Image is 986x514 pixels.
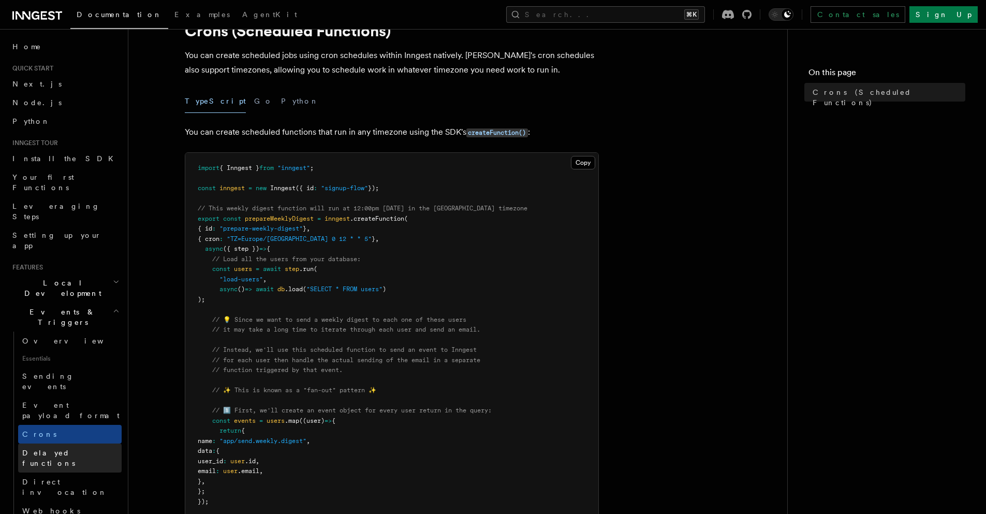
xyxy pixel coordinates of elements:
span: inngest [219,184,245,192]
button: Search...⌘K [506,6,705,23]
span: Overview [22,337,129,345]
a: Install the SDK [8,149,122,168]
span: "SELECT * FROM users" [306,285,382,293]
span: "TZ=Europe/[GEOGRAPHIC_DATA] 0 12 * * 5" [227,235,372,242]
span: ( [314,265,317,273]
a: Overview [18,332,122,350]
a: Leveraging Steps [8,197,122,226]
span: // Load all the users from your database: [212,255,361,263]
span: Leveraging Steps [12,202,100,221]
span: user [223,467,238,475]
a: Documentation [70,3,168,29]
button: Toggle dark mode [769,8,793,21]
button: Local Development [8,274,122,303]
span: { [332,417,335,424]
span: name [198,437,212,445]
span: db [277,285,285,293]
a: AgentKit [236,3,303,28]
kbd: ⌘K [684,9,699,20]
span: } [303,225,306,232]
button: Events & Triggers [8,303,122,332]
span: "signup-flow" [321,184,368,192]
a: Node.js [8,93,122,112]
span: { [216,447,219,454]
span: await [256,285,274,293]
span: const [223,215,241,222]
span: () [238,285,245,293]
span: email [198,467,216,475]
span: Documentation [77,10,162,19]
span: , [263,276,267,283]
span: new [256,184,267,192]
span: import [198,164,219,172]
span: { id [198,225,212,232]
span: export [198,215,219,222]
span: inngest [325,215,350,222]
span: AgentKit [242,10,297,19]
span: prepareWeeklyDigest [245,215,314,222]
span: Crons (Scheduled Functions) [813,87,965,108]
a: Next.js [8,75,122,93]
span: : [212,225,216,232]
span: Setting up your app [12,231,101,250]
span: : [212,437,216,445]
span: Local Development [8,278,113,298]
span: } [198,478,201,485]
span: Events & Triggers [8,307,113,327]
span: Inngest [270,184,296,192]
a: Contact sales [811,6,905,23]
span: const [198,184,216,192]
span: Inngest tour [8,139,58,147]
span: => [325,417,332,424]
p: You can create scheduled functions that run in any timezone using the SDK's : [185,125,599,140]
a: Crons [18,425,122,444]
span: , [256,458,259,465]
span: Quick start [8,64,53,73]
h1: Crons (Scheduled Functions) [185,21,599,40]
span: = [256,265,259,273]
span: ({ id [296,184,314,192]
button: Copy [571,156,595,169]
span: const [212,265,230,273]
span: }); [198,498,209,505]
span: async [219,285,238,293]
p: You can create scheduled jobs using cron schedules within Inngest natively. [PERSON_NAME]'s cron ... [185,48,599,77]
span: : [216,467,219,475]
span: from [259,164,274,172]
span: return [219,427,241,434]
span: Node.js [12,98,62,107]
span: Features [8,263,43,272]
span: } [372,235,375,242]
span: const [212,417,230,424]
a: createFunction() [466,127,528,137]
span: "app/send.weekly.digest" [219,437,306,445]
span: = [248,184,252,192]
span: ) [382,285,386,293]
span: .email [238,467,259,475]
a: Event payload format [18,396,122,425]
span: Event payload format [22,401,120,420]
span: .load [285,285,303,293]
span: ((user) [299,417,325,424]
span: , [306,225,310,232]
span: "inngest" [277,164,310,172]
span: Sending events [22,372,74,391]
span: ({ step }) [223,245,259,252]
a: Examples [168,3,236,28]
span: Python [12,117,50,125]
span: await [263,265,281,273]
span: .map [285,417,299,424]
span: "load-users" [219,276,263,283]
span: Crons [22,430,56,438]
span: events [234,417,256,424]
span: : [219,235,223,242]
span: ; [310,164,314,172]
span: Install the SDK [12,154,120,163]
span: // ✨ This is known as a "fan-out" pattern ✨ [212,387,376,394]
span: }); [368,184,379,192]
a: Direct invocation [18,473,122,502]
span: , [306,437,310,445]
span: // for each user then handle the actual sending of the email in a separate [212,356,480,364]
span: ); [198,296,205,303]
span: users [267,417,285,424]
